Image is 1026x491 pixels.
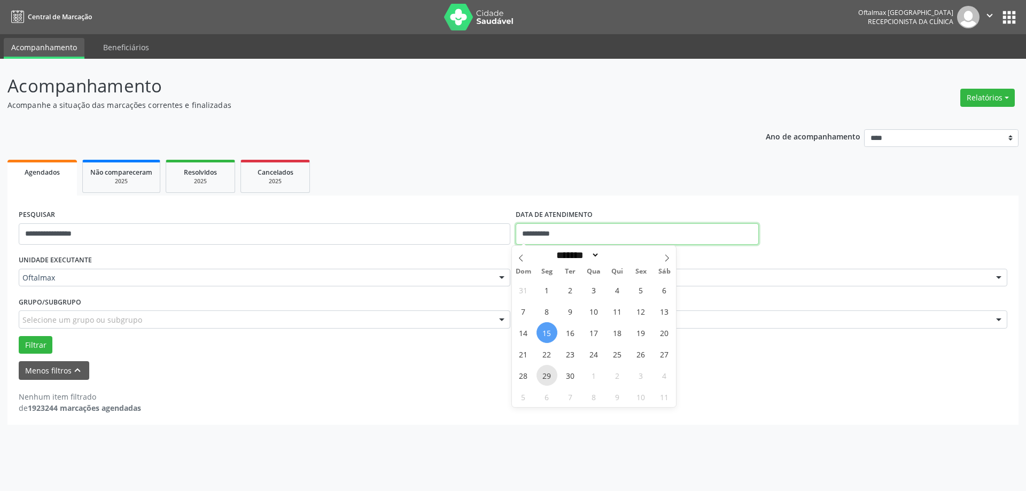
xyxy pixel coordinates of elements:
span: Setembro 22, 2025 [537,344,557,364]
button: apps [1000,8,1019,27]
span: Setembro 11, 2025 [607,301,628,322]
span: Setembro 15, 2025 [537,322,557,343]
i: keyboard_arrow_up [72,364,83,376]
button:  [980,6,1000,28]
label: PESQUISAR [19,207,55,223]
span: Outubro 5, 2025 [513,386,534,407]
span: Agendados [25,168,60,177]
span: Outubro 9, 2025 [607,386,628,407]
strong: 1923244 marcações agendadas [28,403,141,413]
span: Setembro 18, 2025 [607,322,628,343]
button: Filtrar [19,336,52,354]
span: Outubro 1, 2025 [584,365,604,386]
span: Resolvidos [184,168,217,177]
label: Grupo/Subgrupo [19,294,81,310]
span: Setembro 4, 2025 [607,279,628,300]
span: Setembro 9, 2025 [560,301,581,322]
div: 2025 [248,177,302,185]
span: Setembro 24, 2025 [584,344,604,364]
div: Nenhum item filtrado [19,391,141,402]
span: Outubro 4, 2025 [654,365,675,386]
span: Qua [582,268,605,275]
span: Setembro 6, 2025 [654,279,675,300]
p: Acompanhe a situação das marcações correntes e finalizadas [7,99,715,111]
span: Setembro 29, 2025 [537,365,557,386]
span: Recepcionista da clínica [868,17,953,26]
a: Acompanhamento [4,38,84,59]
span: Setembro 17, 2025 [584,322,604,343]
span: Setembro 5, 2025 [631,279,651,300]
span: Setembro 16, 2025 [560,322,581,343]
span: Agosto 31, 2025 [513,279,534,300]
label: UNIDADE EXECUTANTE [19,252,92,269]
span: Outubro 2, 2025 [607,365,628,386]
span: Setembro 10, 2025 [584,301,604,322]
span: Setembro 3, 2025 [584,279,604,300]
a: Central de Marcação [7,8,92,26]
span: Setembro 21, 2025 [513,344,534,364]
span: Ter [558,268,582,275]
span: Central de Marcação [28,12,92,21]
span: Setembro 28, 2025 [513,365,534,386]
span: Setembro 20, 2025 [654,322,675,343]
span: Setembro 26, 2025 [631,344,651,364]
span: Setembro 27, 2025 [654,344,675,364]
span: Setembro 8, 2025 [537,301,557,322]
span: Setembro 2, 2025 [560,279,581,300]
select: Month [553,250,600,261]
span: Setembro 19, 2025 [631,322,651,343]
span: Outubro 10, 2025 [631,386,651,407]
div: 2025 [90,177,152,185]
span: Outubro 3, 2025 [631,365,651,386]
p: Ano de acompanhamento [766,129,860,143]
span: Seg [535,268,558,275]
span: Setembro 25, 2025 [607,344,628,364]
span: Outubro 6, 2025 [537,386,557,407]
span: Setembro 13, 2025 [654,301,675,322]
p: Acompanhamento [7,73,715,99]
input: Year [600,250,635,261]
button: Menos filtroskeyboard_arrow_up [19,361,89,380]
span: [PERSON_NAME] | Geral, Plastico e Catarata [519,272,985,283]
span: Outubro 8, 2025 [584,386,604,407]
div: 2025 [174,177,227,185]
span: Selecione um grupo ou subgrupo [22,314,142,325]
div: Oftalmax [GEOGRAPHIC_DATA] [858,8,953,17]
span: Setembro 1, 2025 [537,279,557,300]
span: Cancelados [258,168,293,177]
span: Setembro 30, 2025 [560,365,581,386]
span: Sáb [652,268,676,275]
div: de [19,402,141,414]
a: Beneficiários [96,38,157,57]
span: Setembro 14, 2025 [513,322,534,343]
span: Setembro 23, 2025 [560,344,581,364]
span: Setembro 7, 2025 [513,301,534,322]
button: Relatórios [960,89,1015,107]
span: Dom [512,268,535,275]
span: Oftalmax [22,272,488,283]
span: Outubro 11, 2025 [654,386,675,407]
span: Sex [629,268,652,275]
label: DATA DE ATENDIMENTO [516,207,593,223]
span: Não compareceram [90,168,152,177]
span: Qui [605,268,629,275]
span: Outubro 7, 2025 [560,386,581,407]
img: img [957,6,980,28]
i:  [984,10,996,21]
span: Setembro 12, 2025 [631,301,651,322]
